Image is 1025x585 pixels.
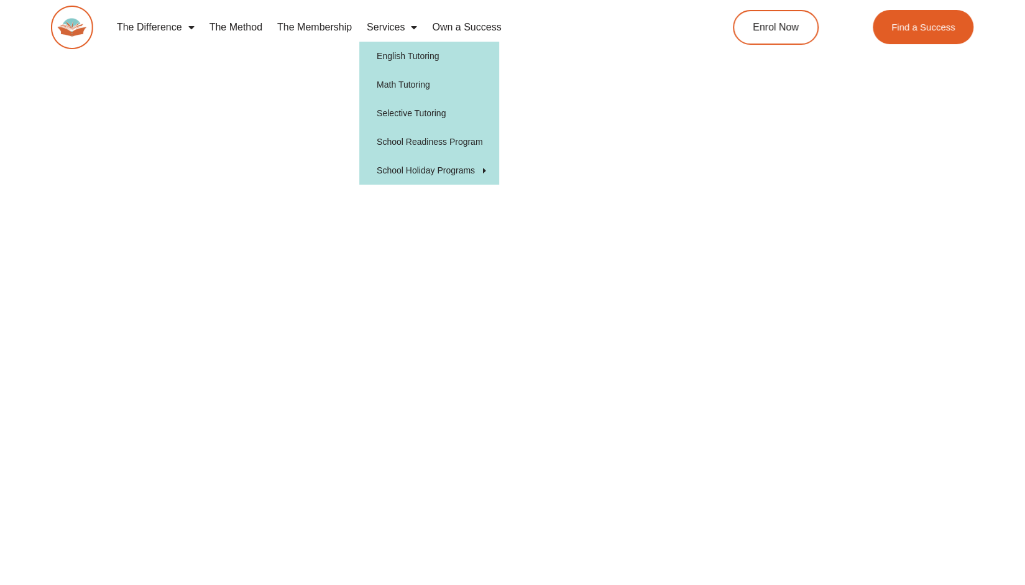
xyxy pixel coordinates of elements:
iframe: Chat Widget [818,445,1025,585]
a: English Tutoring [359,42,499,70]
a: School Readiness Program [359,127,499,156]
span: Enrol Now [753,22,799,32]
span: Find a Success [891,22,955,32]
a: The Method [202,13,270,42]
a: Services [359,13,425,42]
a: The Membership [270,13,359,42]
a: Own a Success [425,13,508,42]
a: Enrol Now [733,10,819,45]
a: Selective Tutoring [359,99,499,127]
a: School Holiday Programs [359,156,499,185]
nav: Menu [109,13,680,42]
a: The Difference [109,13,202,42]
a: Math Tutoring [359,70,499,99]
ul: Services [359,42,499,185]
a: Find a Success [873,10,974,44]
